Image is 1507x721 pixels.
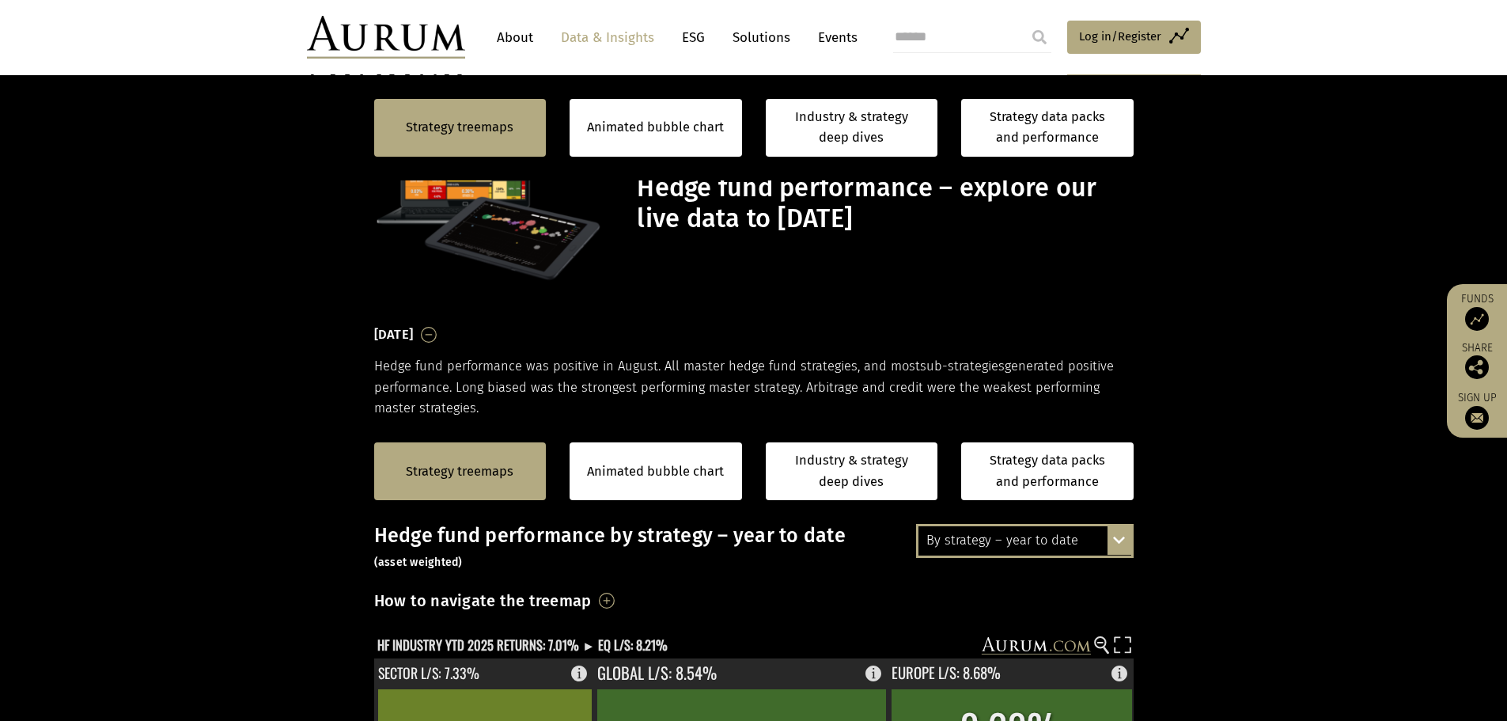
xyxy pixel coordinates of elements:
[1465,355,1489,379] img: Share this post
[766,442,938,500] a: Industry & strategy deep dives
[1067,21,1201,54] a: Log in/Register
[1465,307,1489,331] img: Access Funds
[1465,406,1489,430] img: Sign up to our newsletter
[587,461,724,482] a: Animated bubble chart
[1455,343,1499,379] div: Share
[587,117,724,138] a: Animated bubble chart
[674,23,713,52] a: ESG
[918,526,1131,555] div: By strategy – year to date
[961,99,1134,157] a: Strategy data packs and performance
[489,23,541,52] a: About
[637,173,1129,234] h1: Hedge fund performance – explore our live data to [DATE]
[406,461,513,482] a: Strategy treemaps
[1455,292,1499,331] a: Funds
[1079,27,1161,46] span: Log in/Register
[374,356,1134,419] p: Hedge fund performance was positive in August. All master hedge fund strategies, and most generat...
[1455,391,1499,430] a: Sign up
[374,323,414,347] h3: [DATE]
[374,556,463,569] small: (asset weighted)
[374,587,592,614] h3: How to navigate the treemap
[810,23,858,52] a: Events
[1024,21,1055,53] input: Submit
[725,23,798,52] a: Solutions
[374,524,1134,571] h3: Hedge fund performance by strategy – year to date
[406,117,513,138] a: Strategy treemaps
[553,23,662,52] a: Data & Insights
[920,359,1005,374] span: sub-strategies
[766,99,938,157] a: Industry & strategy deep dives
[307,16,465,59] img: Aurum
[961,442,1134,500] a: Strategy data packs and performance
